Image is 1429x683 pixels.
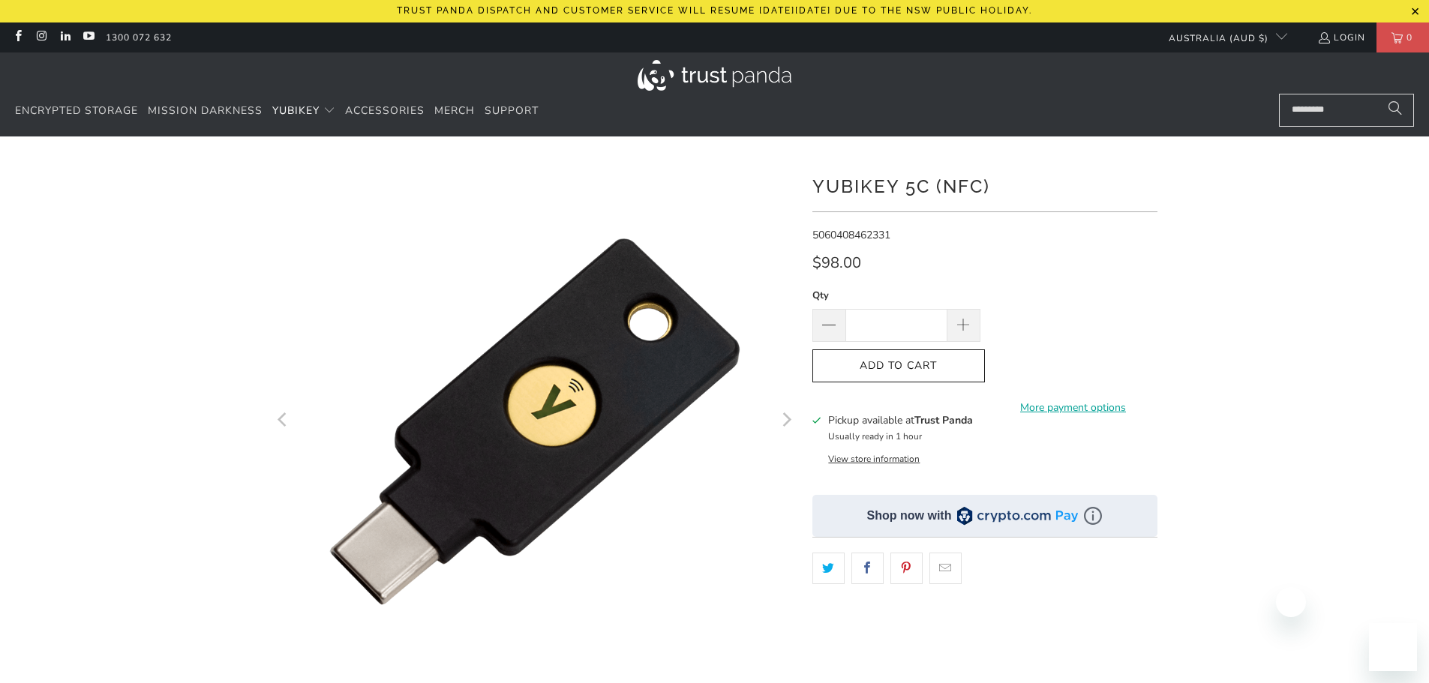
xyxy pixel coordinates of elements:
button: Add to Cart [812,349,985,383]
a: Support [485,94,539,129]
p: Trust Panda dispatch and customer service will resume [DATE][DATE] due to the NSW public holiday. [397,5,1032,16]
a: Share this on Pinterest [890,553,923,584]
a: 1300 072 632 [106,29,172,46]
a: Trust Panda Australia on Facebook [11,31,24,43]
a: Login [1317,29,1365,46]
a: Trust Panda Australia on YouTube [82,31,95,43]
label: Qty [812,287,980,304]
a: Trust Panda Australia on LinkedIn [59,31,71,43]
a: Mission Darkness [148,94,263,129]
span: Merch [434,103,475,118]
button: Australia (AUD $) [1157,22,1287,52]
a: Accessories [345,94,425,129]
iframe: Button to launch messaging window [1369,623,1417,671]
a: Email this to a friend [929,553,962,584]
h1: YubiKey 5C (NFC) [812,170,1157,200]
a: Share this on Facebook [851,553,884,584]
input: Search... [1279,94,1414,127]
a: More payment options [989,400,1157,416]
img: Trust Panda Australia [638,60,791,91]
b: Trust Panda [914,413,973,427]
a: Merch [434,94,475,129]
a: 0 [1376,22,1429,52]
iframe: Close message [1276,587,1306,617]
span: Mission Darkness [148,103,263,118]
a: Trust Panda Australia on Instagram [35,31,47,43]
summary: YubiKey [272,94,335,129]
span: Support [485,103,539,118]
a: Share this on Twitter [812,553,845,584]
div: Shop now with [867,508,952,524]
small: Usually ready in 1 hour [828,430,922,442]
span: Accessories [345,103,425,118]
a: Encrypted Storage [15,94,138,129]
span: YubiKey [272,103,320,118]
button: View store information [828,453,920,465]
span: 5060408462331 [812,228,890,242]
span: $98.00 [812,253,861,273]
button: Search [1376,94,1414,127]
span: Encrypted Storage [15,103,138,118]
span: 0 [1403,22,1416,52]
h3: Pickup available at [828,412,973,428]
span: Add to Cart [828,360,969,373]
nav: Translation missing: en.navigation.header.main_nav [15,94,539,129]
